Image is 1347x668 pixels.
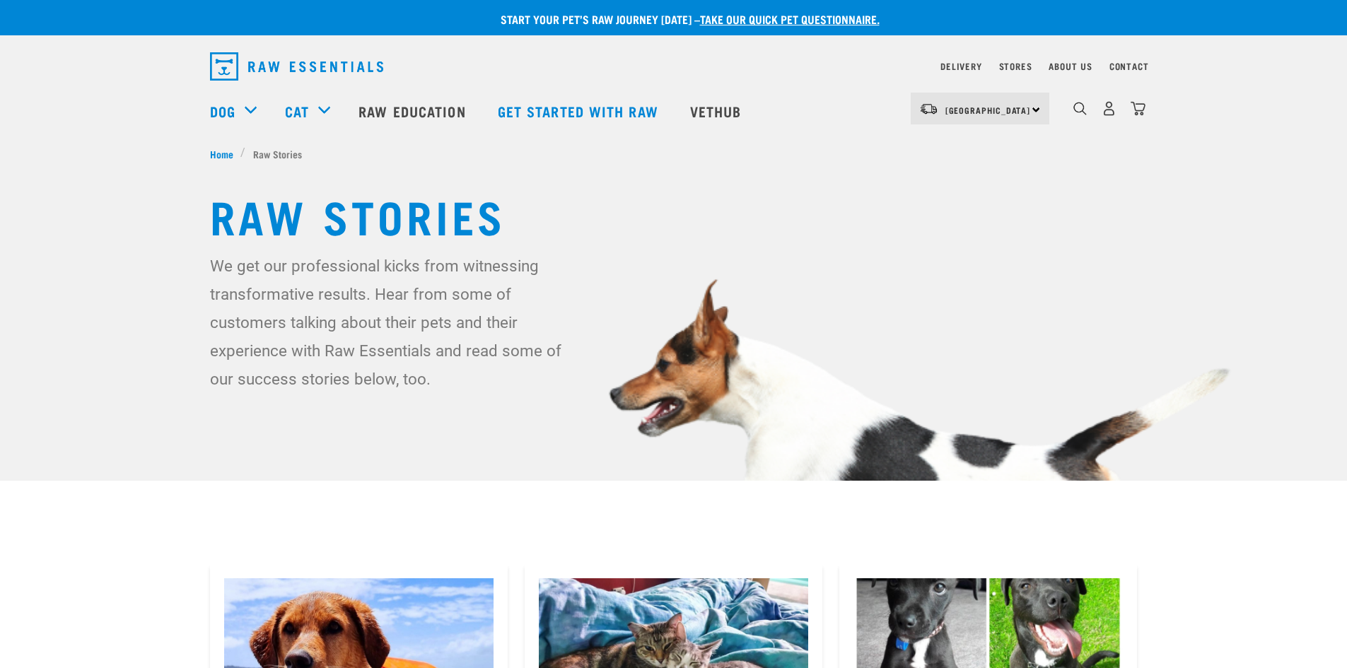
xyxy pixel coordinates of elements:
[285,100,309,122] a: Cat
[210,189,1138,240] h1: Raw Stories
[945,107,1031,112] span: [GEOGRAPHIC_DATA]
[676,83,759,139] a: Vethub
[210,146,233,161] span: Home
[344,83,483,139] a: Raw Education
[484,83,676,139] a: Get started with Raw
[1131,101,1145,116] img: home-icon@2x.png
[210,100,235,122] a: Dog
[999,64,1032,69] a: Stores
[210,52,383,81] img: Raw Essentials Logo
[210,146,1138,161] nav: breadcrumbs
[940,64,981,69] a: Delivery
[919,102,938,115] img: van-moving.png
[210,146,241,161] a: Home
[700,16,880,22] a: take our quick pet questionnaire.
[1102,101,1116,116] img: user.png
[210,252,581,393] p: We get our professional kicks from witnessing transformative results. Hear from some of customers...
[1073,102,1087,115] img: home-icon-1@2x.png
[1109,64,1149,69] a: Contact
[199,47,1149,86] nav: dropdown navigation
[1049,64,1092,69] a: About Us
